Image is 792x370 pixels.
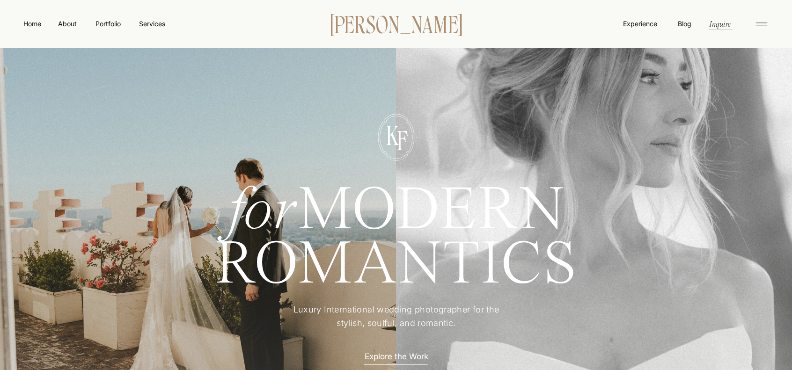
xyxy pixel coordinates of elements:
h1: MODERN [181,185,611,230]
a: Experience [622,19,658,29]
p: Luxury International wedding photographer for the stylish, soulful, and romantic. [279,303,513,331]
a: Inquire [708,18,732,29]
a: About [57,19,78,28]
a: [PERSON_NAME] [315,14,477,33]
a: Services [138,19,166,29]
p: F [389,127,415,151]
a: Portfolio [91,19,125,29]
i: for [228,181,298,243]
a: Home [22,19,43,29]
a: Blog [675,19,693,28]
p: K [380,122,405,146]
h1: ROMANTICS [181,239,611,290]
a: Explore the Work [355,351,437,361]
